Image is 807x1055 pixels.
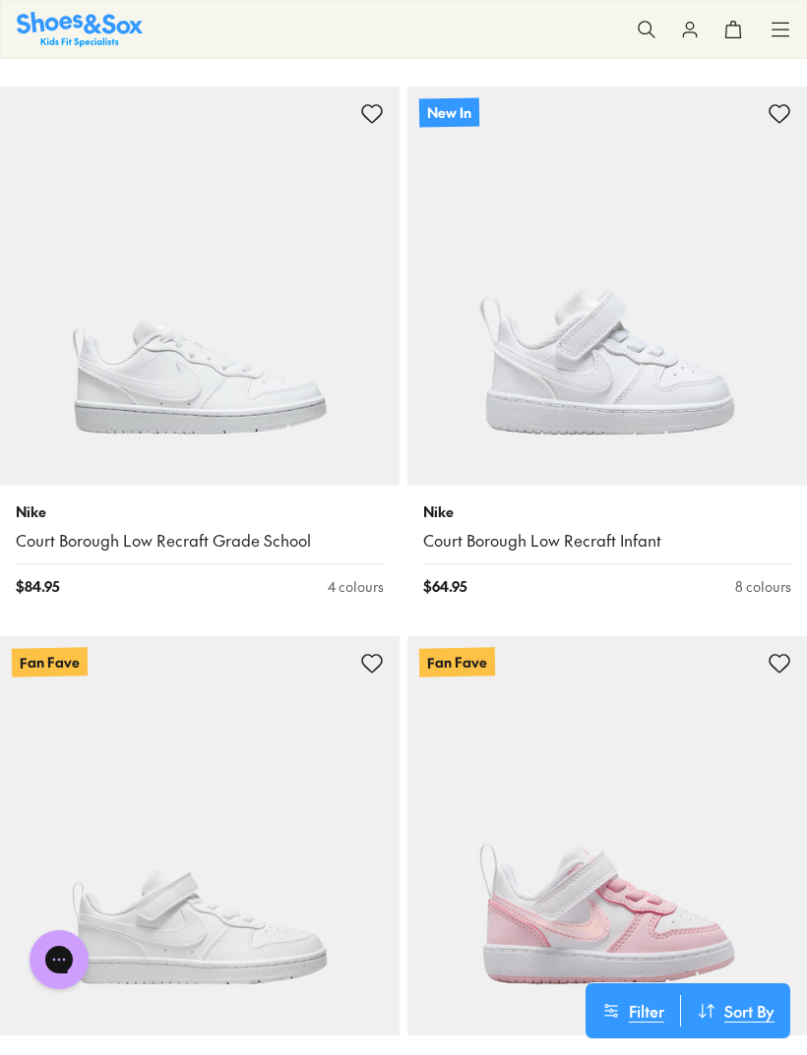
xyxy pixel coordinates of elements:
[681,995,790,1026] button: Sort By
[17,12,143,46] img: SNS_Logo_Responsive.svg
[423,530,791,552] a: Court Borough Low Recraft Infant
[16,501,384,522] p: Nike
[724,999,775,1023] span: Sort By
[16,530,384,552] a: Court Borough Low Recraft Grade School
[17,12,143,46] a: Shoes & Sox
[419,98,479,128] p: New In
[419,647,495,676] p: Fan Fave
[735,576,791,597] div: 8 colours
[12,647,88,676] p: Fan Fave
[407,87,807,486] a: New In
[328,576,384,597] div: 4 colours
[20,923,98,996] iframe: Gorgias live chat messenger
[423,576,466,597] span: $ 64.95
[407,636,807,1035] a: Fan Fave
[423,501,791,522] p: Nike
[16,576,59,597] span: $ 84.95
[586,995,680,1026] button: Filter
